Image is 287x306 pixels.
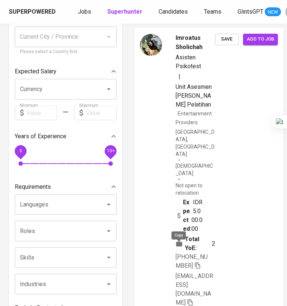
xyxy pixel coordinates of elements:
b: Total YoE: [185,235,210,253]
button: Save [215,34,239,45]
span: Asisten Psikotest [176,53,201,69]
input: Value [27,105,57,120]
button: Open [104,199,114,210]
span: [DEMOGRAPHIC_DATA] [176,162,215,177]
p: Please select a Country first [20,48,111,56]
button: Open [104,226,114,236]
p: Not open to relocation [176,181,215,196]
span: Teams [204,8,221,15]
span: [PHONE_NUMBER] [176,253,208,269]
input: Value [86,105,117,120]
span: 10+ [107,149,114,154]
span: Entertainment Providers [176,111,212,125]
b: Superhunter [107,8,142,15]
a: Jobs [78,7,93,17]
button: Open [104,253,114,263]
a: Candidates [159,7,189,17]
div: Requirements [15,180,117,194]
span: Add to job [247,35,274,44]
button: Add to job [243,34,278,45]
span: [EMAIL_ADDRESS][DOMAIN_NAME] [176,272,213,306]
div: Years of Experience [15,129,117,144]
div: Expected Salary [15,64,117,79]
span: | [179,72,180,81]
button: Open [104,279,114,289]
p: Requirements [15,182,51,191]
button: Open [104,84,114,94]
span: Save [219,35,235,44]
span: 0 [19,149,22,154]
span: Jobs [78,8,91,15]
img: e68842500745c13b09c5a963157062c1.jpg [140,34,162,56]
a: Superpowered [9,8,57,16]
div: Superpowered [9,8,56,16]
p: Years of Experience [15,132,66,141]
span: Unit Asesmen [PERSON_NAME] Pelatihan [176,83,212,108]
a: Superhunter [107,7,144,17]
span: GlintsGPT [238,8,263,15]
b: Expected: [183,198,191,233]
span: Imroatus Sholichah [176,34,215,51]
span: 2 [212,239,215,248]
span: NEW [265,8,281,16]
div: IDR 5.000.000 [176,198,203,233]
a: GlintsGPT NEW [238,7,281,17]
p: Expected Salary [15,67,56,76]
span: Candidates [159,8,188,15]
a: Teams [204,7,223,17]
div: [GEOGRAPHIC_DATA], [GEOGRAPHIC_DATA] [176,128,215,158]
